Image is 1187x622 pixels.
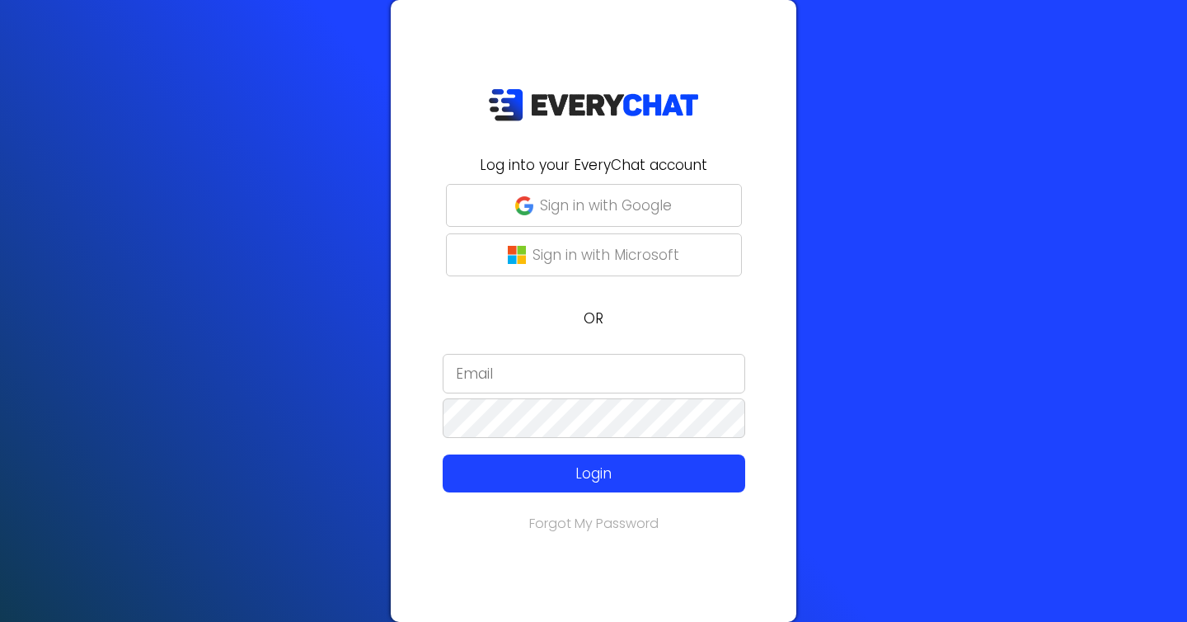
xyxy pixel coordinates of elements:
[508,246,526,264] img: microsoft-logo.png
[515,196,533,214] img: google-g.png
[443,354,745,393] input: Email
[401,308,786,329] p: OR
[533,244,679,266] p: Sign in with Microsoft
[446,184,742,227] button: Sign in with Google
[446,233,742,276] button: Sign in with Microsoft
[443,455,745,492] button: Login
[540,195,672,216] p: Sign in with Google
[488,88,699,122] img: EveryChat_logo_dark.png
[473,463,715,484] p: Login
[401,154,786,176] h2: Log into your EveryChat account
[529,514,659,533] a: Forgot My Password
